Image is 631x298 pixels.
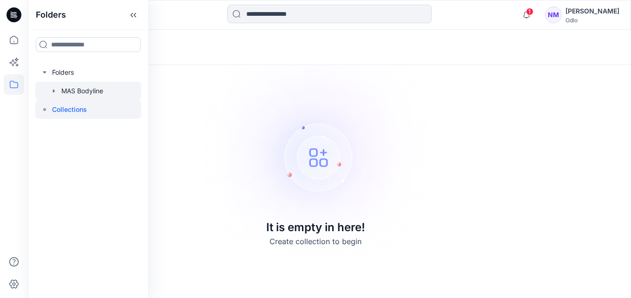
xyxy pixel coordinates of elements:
[269,235,362,246] p: Create collection to begin
[526,8,533,15] span: 1
[545,6,562,23] div: NM
[186,19,445,279] img: Empty collections page
[565,17,619,24] div: Odlo
[52,104,87,115] p: Collections
[266,219,365,235] p: It is empty in here!
[565,6,619,17] div: [PERSON_NAME]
